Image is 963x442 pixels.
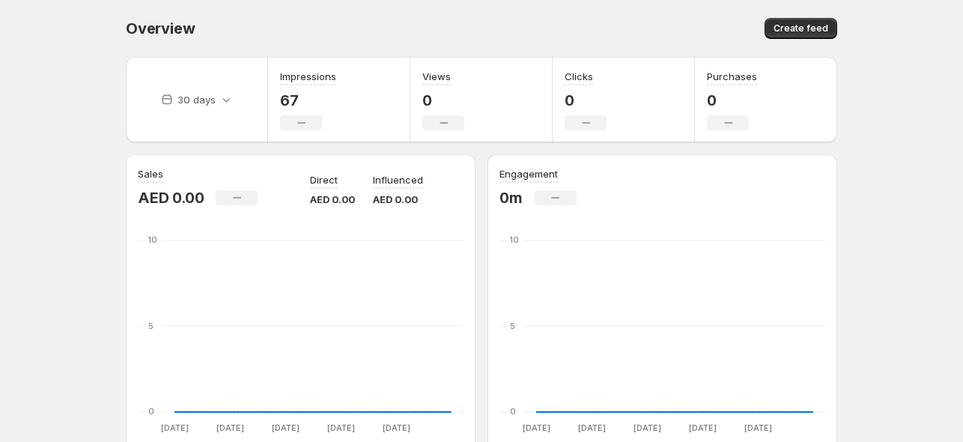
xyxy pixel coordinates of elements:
text: [DATE] [744,423,772,433]
h3: Sales [138,166,163,181]
p: Influenced [373,172,423,187]
p: 0m [499,189,523,207]
text: [DATE] [578,423,606,433]
p: AED 0.00 [310,192,355,207]
text: 10 [510,234,519,245]
p: AED 0.00 [373,192,423,207]
p: 0 [565,91,607,109]
button: Create feed [765,18,837,39]
h3: Impressions [280,69,336,84]
span: Overview [126,19,195,37]
text: [DATE] [216,423,244,433]
text: [DATE] [327,423,355,433]
p: 67 [280,91,336,109]
text: 5 [510,321,515,331]
text: [DATE] [689,423,717,433]
p: 0 [422,91,464,109]
p: Direct [310,172,338,187]
text: 5 [148,321,154,331]
text: [DATE] [523,423,550,433]
p: AED 0.00 [138,189,204,207]
h3: Purchases [707,69,757,84]
p: 30 days [177,92,216,107]
text: 10 [148,234,157,245]
text: 0 [510,406,516,417]
text: 0 [148,406,154,417]
text: [DATE] [161,423,189,433]
text: [DATE] [634,423,661,433]
text: [DATE] [383,423,410,433]
h3: Views [422,69,451,84]
text: [DATE] [272,423,300,433]
h3: Engagement [499,166,558,181]
span: Create feed [774,22,828,34]
h3: Clicks [565,69,593,84]
p: 0 [707,91,757,109]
